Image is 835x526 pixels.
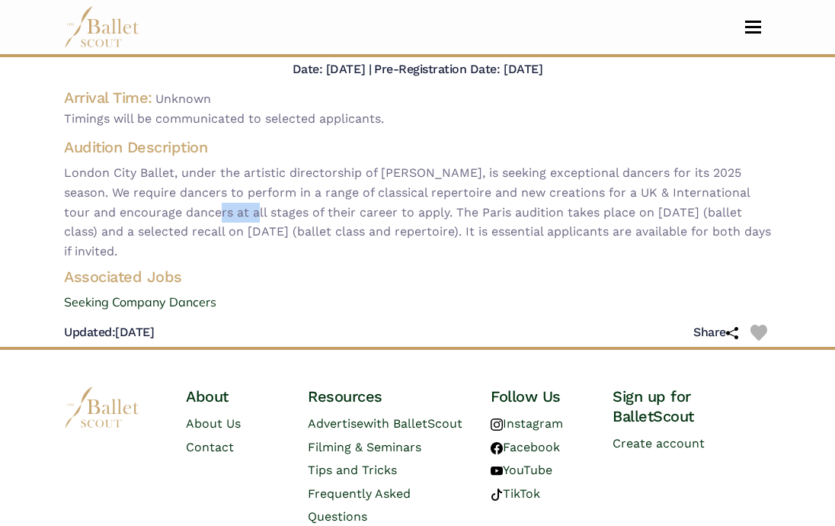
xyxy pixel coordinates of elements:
[693,325,738,341] h5: Share
[308,486,411,524] a: Frequently Asked Questions
[308,440,421,454] a: Filming & Seminars
[293,62,371,76] h5: Date: [DATE] |
[491,465,503,477] img: youtube logo
[491,419,503,431] img: instagram logo
[491,442,503,454] img: facebook logo
[374,62,542,76] h5: Pre-Registration Date: [DATE]
[64,325,115,339] span: Updated:
[308,386,466,406] h4: Resources
[491,440,560,454] a: Facebook
[186,386,283,406] h4: About
[64,137,771,157] h4: Audition Description
[64,325,154,341] h5: [DATE]
[491,386,588,406] h4: Follow Us
[613,436,705,451] a: Create account
[64,163,771,261] span: London City Ballet, under the artistic directorship of [PERSON_NAME], is seeking exceptional danc...
[735,20,771,34] button: Toggle navigation
[64,88,152,107] h4: Arrival Time:
[613,386,771,426] h4: Sign up for BalletScout
[491,486,540,501] a: TikTok
[64,386,140,428] img: logo
[186,416,241,431] a: About Us
[52,267,783,287] h4: Associated Jobs
[52,293,783,313] a: Seeking Company Dancers
[308,463,397,477] a: Tips and Tricks
[64,109,771,129] span: Timings will be communicated to selected applicants.
[308,416,462,431] a: Advertisewith BalletScout
[155,91,211,106] span: Unknown
[491,416,563,431] a: Instagram
[491,489,503,501] img: tiktok logo
[363,416,462,431] span: with BalletScout
[491,463,552,477] a: YouTube
[186,440,234,454] a: Contact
